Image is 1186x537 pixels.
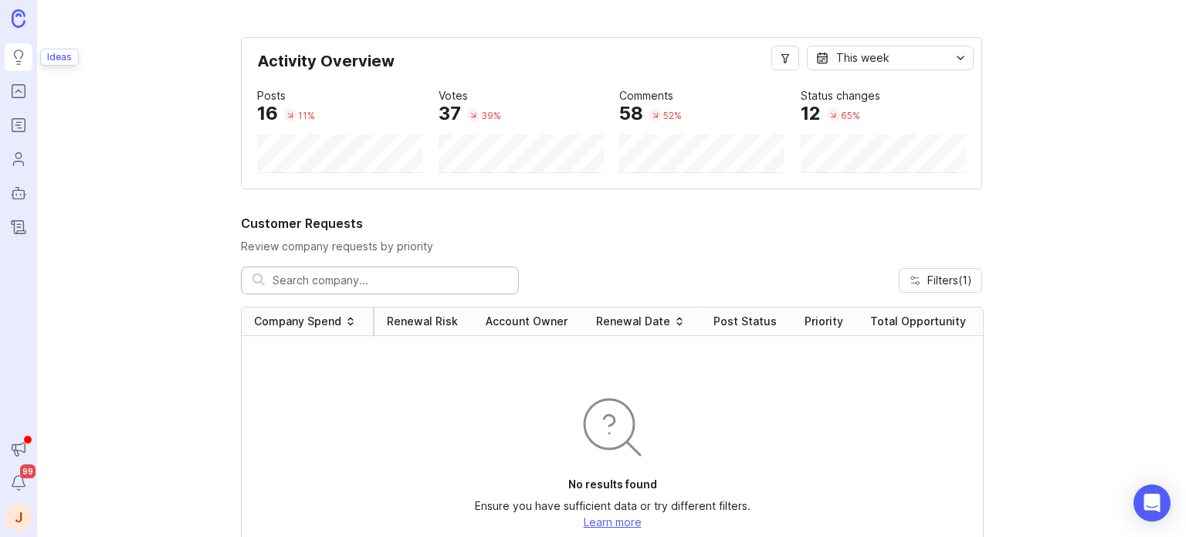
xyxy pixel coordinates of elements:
[439,87,468,104] div: Votes
[5,43,32,71] a: Ideas
[575,390,649,464] img: svg+xml;base64,PHN2ZyB3aWR0aD0iOTYiIGhlaWdodD0iOTYiIGZpbGw9Im5vbmUiIHhtbG5zPSJodHRwOi8vd3d3LnczLm...
[273,272,507,289] input: Search company...
[12,9,25,27] img: Canny Home
[5,213,32,241] a: Changelog
[5,469,32,497] button: Notifications
[439,104,461,123] div: 37
[481,109,501,122] div: 39 %
[5,77,32,105] a: Portal
[568,477,657,492] p: No results found
[5,145,32,173] a: Users
[948,52,973,64] svg: toggle icon
[713,314,777,329] div: Post Status
[663,109,682,122] div: 52 %
[801,87,880,104] div: Status changes
[254,314,341,329] div: Company Spend
[257,53,966,81] div: Activity Overview
[619,104,643,123] div: 58
[805,314,843,329] div: Priority
[899,268,982,293] button: Filters(1)
[241,239,982,254] p: Review company requests by priority
[1133,484,1171,522] div: Open Intercom Messenger
[257,104,278,123] div: 16
[257,87,286,104] div: Posts
[475,498,751,514] p: Ensure you have sufficient data or try different filters.
[927,273,972,288] span: Filters
[20,464,36,478] span: 99
[619,87,673,104] div: Comments
[486,314,568,329] div: Account Owner
[841,109,860,122] div: 65 %
[387,314,458,329] div: Renewal Risk
[47,51,72,63] p: Ideas
[870,314,966,329] div: Total Opportunity
[836,49,889,66] div: This week
[5,435,32,463] button: Announcements
[5,179,32,207] a: Autopilot
[584,515,642,529] a: Learn more
[5,111,32,139] a: Roadmaps
[596,314,670,329] div: Renewal Date
[801,104,821,123] div: 12
[241,214,982,233] h2: Customer Requests
[958,274,972,287] span: ( 1 )
[5,503,32,531] button: J
[298,109,315,122] div: 11 %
